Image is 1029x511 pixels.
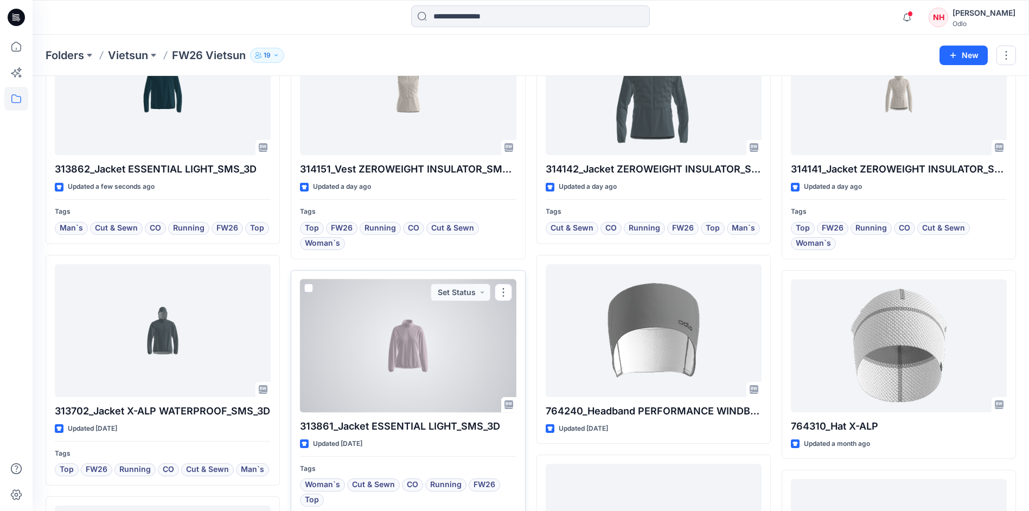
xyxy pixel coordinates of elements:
[108,48,148,63] a: Vietsun
[173,222,204,235] span: Running
[939,46,988,65] button: New
[791,279,1007,412] a: 764310_Hat X-ALP
[331,222,353,235] span: FW26
[300,162,516,177] p: 314151_Vest ZEROWEIGHT INSULATOR_SMS_3D
[546,404,762,419] p: 764240_Headband PERFORMANCE WINDBLOCK
[55,162,271,177] p: 313862_Jacket ESSENTIAL LIGHT_SMS_3D
[172,48,246,63] p: FW26 Vietsun
[55,206,271,218] p: Tags
[551,222,593,235] span: Cut & Sewn
[250,48,284,63] button: 19
[474,478,495,491] span: FW26
[791,162,1007,177] p: 314141_Jacket ZEROWEIGHT INSULATOR_SMS_3D
[300,206,516,218] p: Tags
[855,222,887,235] span: Running
[60,222,83,235] span: Man`s
[305,237,340,250] span: Woman`s
[119,463,151,476] span: Running
[953,20,1015,28] div: Odlo
[407,478,418,491] span: CO
[186,463,229,476] span: Cut & Sewn
[305,494,319,507] span: Top
[86,463,107,476] span: FW26
[822,222,843,235] span: FW26
[929,8,948,27] div: NH
[305,222,319,235] span: Top
[163,463,174,476] span: CO
[300,419,516,434] p: 313861_Jacket ESSENTIAL LIGHT_SMS_3D
[791,22,1007,155] a: 314141_Jacket ZEROWEIGHT INSULATOR_SMS_3D
[313,181,371,193] p: Updated a day ago
[250,222,264,235] span: Top
[68,423,117,435] p: Updated [DATE]
[300,463,516,475] p: Tags
[46,48,84,63] a: Folders
[55,448,271,459] p: Tags
[408,222,419,235] span: CO
[55,264,271,397] a: 313702_Jacket X-ALP WATERPROOF_SMS_3D
[216,222,238,235] span: FW26
[804,438,870,450] p: Updated a month ago
[953,7,1015,20] div: [PERSON_NAME]
[431,222,474,235] span: Cut & Sewn
[264,49,271,61] p: 19
[791,419,1007,434] p: 764310_Hat X-ALP
[706,222,720,235] span: Top
[150,222,161,235] span: CO
[546,264,762,397] a: 764240_Headband PERFORMANCE WINDBLOCK
[796,222,810,235] span: Top
[559,423,608,435] p: Updated [DATE]
[365,222,396,235] span: Running
[95,222,138,235] span: Cut & Sewn
[791,206,1007,218] p: Tags
[672,222,694,235] span: FW26
[305,478,340,491] span: Woman`s
[605,222,617,235] span: CO
[60,463,74,476] span: Top
[546,206,762,218] p: Tags
[546,162,762,177] p: 314142_Jacket ZEROWEIGHT INSULATOR_SMS_3D
[629,222,660,235] span: Running
[546,22,762,155] a: 314142_Jacket ZEROWEIGHT INSULATOR_SMS_3D
[796,237,831,250] span: Woman`s
[922,222,965,235] span: Cut & Sewn
[732,222,755,235] span: Man`s
[55,22,271,155] a: 313862_Jacket ESSENTIAL LIGHT_SMS_3D
[68,181,155,193] p: Updated a few seconds ago
[899,222,910,235] span: CO
[300,22,516,155] a: 314151_Vest ZEROWEIGHT INSULATOR_SMS_3D
[300,279,516,412] a: 313861_Jacket ESSENTIAL LIGHT_SMS_3D
[55,404,271,419] p: 313702_Jacket X-ALP WATERPROOF_SMS_3D
[430,478,462,491] span: Running
[352,478,395,491] span: Cut & Sewn
[559,181,617,193] p: Updated a day ago
[313,438,362,450] p: Updated [DATE]
[804,181,862,193] p: Updated a day ago
[241,463,264,476] span: Man`s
